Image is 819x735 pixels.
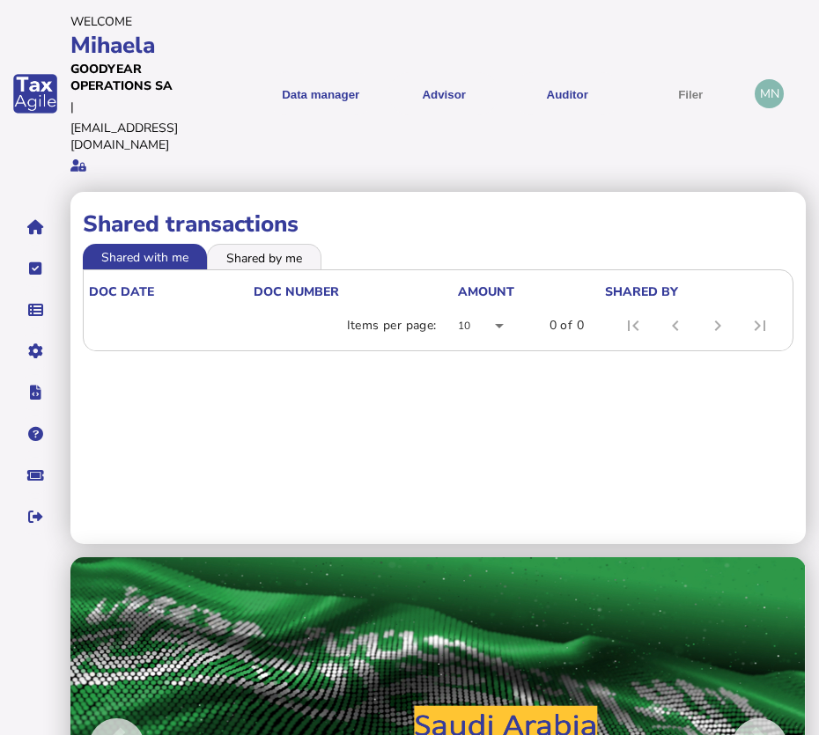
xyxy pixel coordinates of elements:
[17,415,54,452] button: Help pages
[70,159,86,172] i: Protected by 2-step verification
[17,333,54,370] button: Manage settings
[70,13,221,30] div: Welcome
[265,72,376,115] button: Shows a dropdown of Data manager options
[254,283,457,300] div: doc number
[635,72,746,115] button: Filer
[89,283,252,300] div: doc date
[17,209,54,246] button: Home
[17,498,54,535] button: Sign out
[755,79,784,108] div: Profile settings
[70,30,221,61] div: Mihaela
[739,305,781,347] button: Last page
[605,283,784,300] div: shared by
[83,209,793,239] h1: Shared transactions
[612,305,654,347] button: First page
[89,283,154,300] div: doc date
[17,374,54,411] button: Developer hub links
[83,244,207,268] li: Shared with me
[550,317,584,334] div: 0 of 0
[254,283,339,300] div: doc number
[17,291,54,328] button: Data manager
[388,72,499,115] button: Shows a dropdown of VAT Advisor options
[458,283,514,300] div: Amount
[70,120,221,153] div: [EMAIL_ADDRESS][DOMAIN_NAME]
[605,283,678,300] div: shared by
[347,317,437,334] div: Items per page:
[697,305,739,347] button: Next page
[458,283,603,300] div: Amount
[654,305,697,347] button: Previous page
[28,310,43,311] i: Data manager
[17,457,54,494] button: Raise a support ticket
[17,250,54,287] button: Tasks
[70,99,74,115] div: |
[512,72,623,115] button: Auditor
[70,61,221,94] div: Goodyear Operations SA
[230,72,746,115] menu: navigate products
[207,244,321,268] li: Shared by me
